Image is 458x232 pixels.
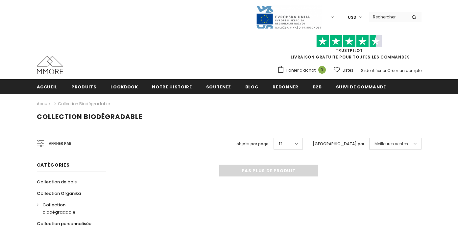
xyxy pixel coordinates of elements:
[206,79,231,94] a: soutenez
[245,79,259,94] a: Blog
[256,5,322,29] img: Javni Razpis
[236,141,269,147] label: objets par page
[286,67,316,74] span: Panier d'achat
[37,190,81,197] span: Collection Organika
[387,68,422,73] a: Créez un compte
[336,79,386,94] a: Suivi de commande
[37,112,142,121] span: Collection biodégradable
[37,176,77,188] a: Collection de bois
[318,66,326,74] span: 0
[71,84,96,90] span: Produits
[37,84,58,90] span: Accueil
[152,84,192,90] span: Notre histoire
[37,56,63,74] img: Cas MMORE
[313,84,322,90] span: B2B
[58,101,110,106] a: Collection biodégradable
[37,220,91,227] span: Collection personnalisée
[336,48,363,53] a: TrustPilot
[71,79,96,94] a: Produits
[42,202,75,215] span: Collection biodégradable
[313,79,322,94] a: B2B
[382,68,386,73] span: or
[37,199,99,218] a: Collection biodégradable
[206,84,231,90] span: soutenez
[152,79,192,94] a: Notre histoire
[273,84,298,90] span: Redonner
[316,35,382,48] img: Faites confiance aux étoiles pilotes
[273,79,298,94] a: Redonner
[110,79,138,94] a: Lookbook
[279,141,282,147] span: 12
[37,188,81,199] a: Collection Organika
[277,65,329,75] a: Panier d'achat 0
[369,12,407,22] input: Search Site
[361,68,381,73] a: S'identifier
[343,67,353,74] span: Listes
[334,64,353,76] a: Listes
[245,84,259,90] span: Blog
[37,218,91,229] a: Collection personnalisée
[37,100,52,108] a: Accueil
[374,141,408,147] span: Meilleures ventes
[313,141,364,147] label: [GEOGRAPHIC_DATA] par
[110,84,138,90] span: Lookbook
[49,140,71,147] span: Affiner par
[277,38,422,60] span: LIVRAISON GRATUITE POUR TOUTES LES COMMANDES
[256,14,322,20] a: Javni Razpis
[37,179,77,185] span: Collection de bois
[37,162,70,168] span: Catégories
[37,79,58,94] a: Accueil
[336,84,386,90] span: Suivi de commande
[348,14,356,21] span: USD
